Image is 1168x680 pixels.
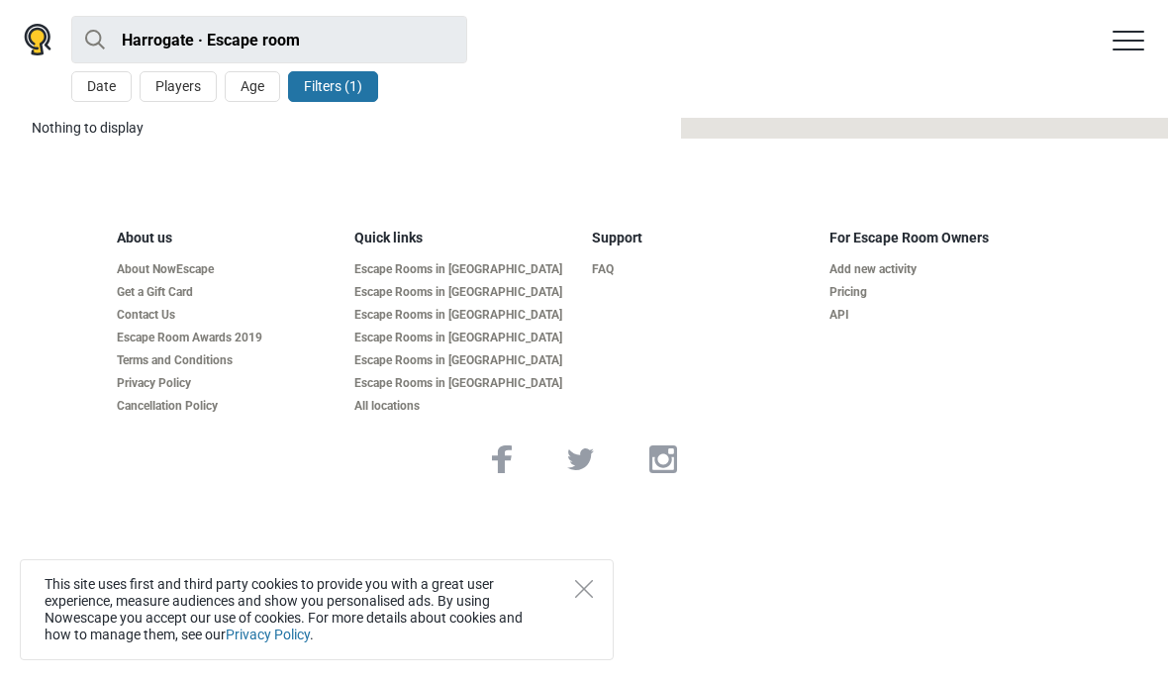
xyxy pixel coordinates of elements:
a: Escape Room Awards 2019 [117,331,339,345]
a: Privacy Policy [226,627,310,642]
h5: About us [117,230,339,246]
a: All locations [354,399,576,414]
button: Close [575,580,593,598]
a: Terms and Conditions [117,353,339,368]
a: Pricing [829,285,1051,300]
h5: Support [592,230,814,246]
a: Escape Rooms in [GEOGRAPHIC_DATA] [354,331,576,345]
a: Escape Rooms in [GEOGRAPHIC_DATA] [354,285,576,300]
input: try “London” [71,16,467,63]
a: Escape Rooms in [GEOGRAPHIC_DATA] [354,308,576,323]
a: Escape Rooms in [GEOGRAPHIC_DATA] [354,262,576,277]
a: Cancellation Policy [117,399,339,414]
h5: Quick links [354,230,576,246]
div: This site uses first and third party cookies to provide you with a great user experience, measure... [20,559,614,660]
a: Get a Gift Card [117,285,339,300]
h5: For Escape Room Owners [829,230,1051,246]
div: Nothing to display [32,118,665,139]
a: Escape Rooms in [GEOGRAPHIC_DATA] [354,376,576,391]
button: Age [225,71,280,102]
img: Nowescape logo [24,24,51,55]
button: Date [71,71,132,102]
a: Add new activity [829,262,1051,277]
a: API [829,308,1051,323]
a: FAQ [592,262,814,277]
button: Players [140,71,217,102]
a: Escape Rooms in [GEOGRAPHIC_DATA] [354,353,576,368]
a: Privacy Policy [117,376,339,391]
a: Contact Us [117,308,339,323]
button: Filters (1) [288,71,378,102]
a: About NowEscape [117,262,339,277]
